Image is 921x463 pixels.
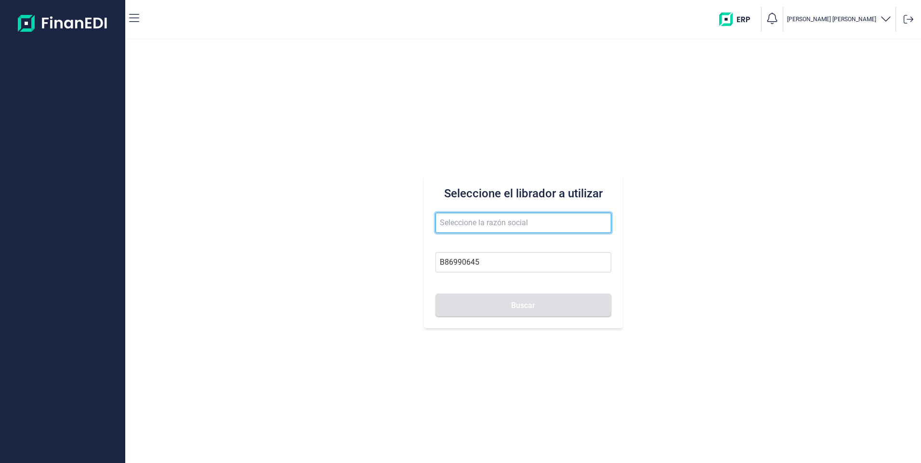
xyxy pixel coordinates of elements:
[435,213,611,233] input: Seleccione la razón social
[435,252,611,272] input: Busque por NIF
[511,302,535,309] span: Buscar
[787,13,892,26] button: [PERSON_NAME] [PERSON_NAME]
[18,8,108,39] img: Logo de aplicación
[719,13,757,26] img: erp
[435,294,611,317] button: Buscar
[435,186,611,201] h3: Seleccione el librador a utilizar
[787,15,876,23] p: [PERSON_NAME] [PERSON_NAME]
